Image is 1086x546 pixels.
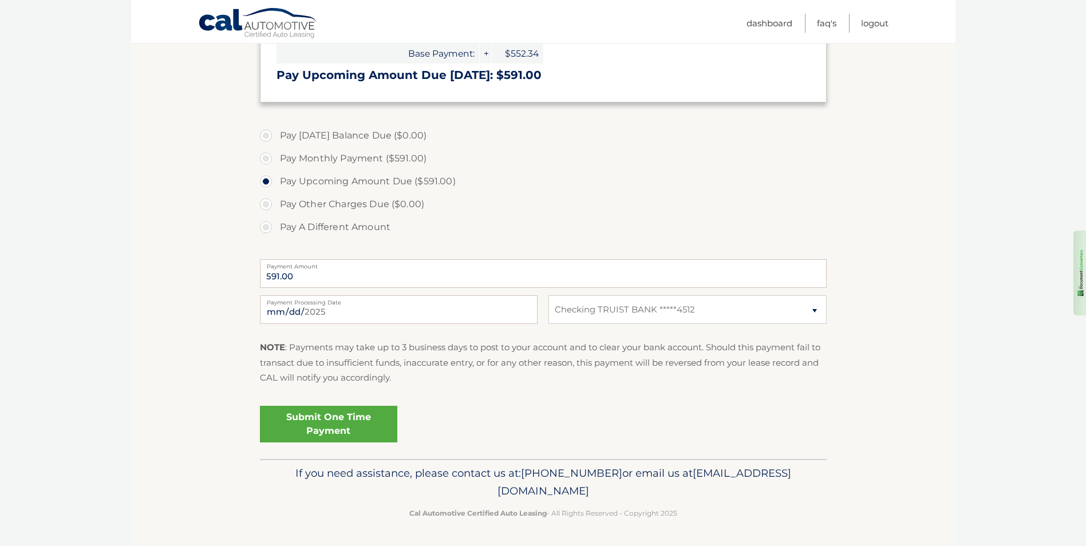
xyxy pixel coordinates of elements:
span: [PHONE_NUMBER] [521,466,622,480]
label: Payment Amount [260,259,827,268]
a: Logout [861,14,888,33]
input: Payment Amount [260,259,827,288]
img: 1EdhxLVo1YiRZ3Z8BN9RqzlQoUKFChUqVNCHvwChSTTdtRxrrAAAAABJRU5ErkJggg== [1076,248,1085,298]
label: Pay A Different Amount [260,216,827,239]
span: $552.34 [492,43,543,64]
p: If you need assistance, please contact us at: or email us at [267,464,819,501]
label: Pay Monthly Payment ($591.00) [260,147,827,170]
strong: Cal Automotive Certified Auto Leasing [409,509,547,517]
a: Dashboard [747,14,792,33]
span: + [480,43,491,64]
p: - All Rights Reserved - Copyright 2025 [267,507,819,519]
label: Pay Other Charges Due ($0.00) [260,193,827,216]
label: Payment Processing Date [260,295,538,304]
a: Submit One Time Payment [260,406,397,442]
label: Pay [DATE] Balance Due ($0.00) [260,124,827,147]
h3: Pay Upcoming Amount Due [DATE]: $591.00 [277,68,810,82]
strong: NOTE [260,342,285,353]
input: Payment Date [260,295,538,324]
label: Pay Upcoming Amount Due ($591.00) [260,170,827,193]
p: : Payments may take up to 3 business days to post to your account and to clear your bank account.... [260,340,827,385]
a: Cal Automotive [198,7,318,41]
a: FAQ's [817,14,836,33]
span: Base Payment: [277,43,479,64]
